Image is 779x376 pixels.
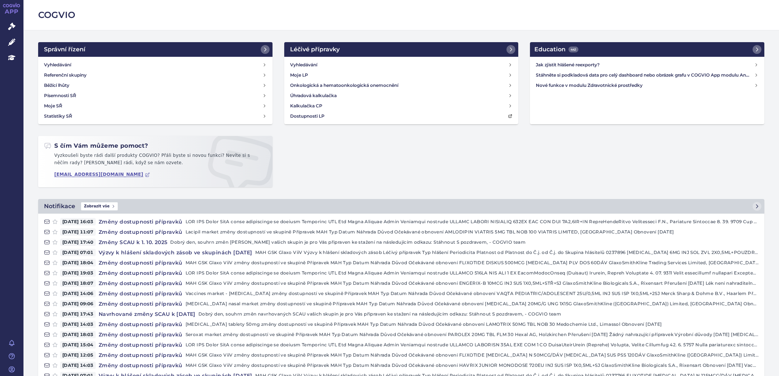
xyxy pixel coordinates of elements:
[41,101,270,111] a: Moje SŘ
[96,218,186,225] h4: Změny dostupnosti přípravků
[38,42,273,57] a: Správní řízení
[290,61,317,69] h4: Vyhledávání
[96,351,186,359] h4: Změny dostupnosti přípravků
[96,269,186,277] h4: Změny dostupnosti přípravků
[287,80,516,91] a: Onkologická a hematoonkologická onemocnění
[290,113,325,120] h4: Dostupnosti LP
[284,42,519,57] a: Léčivé přípravky
[60,321,96,328] span: [DATE] 14:03
[186,331,758,338] p: Seroxat market změny dostupností ve skupině Přípravek MAH Typ Datum Náhrada Důvod Očekávané obnov...
[81,202,118,210] span: Zobrazit vše
[44,102,62,110] h4: Moje SŘ
[290,71,308,79] h4: Moje LP
[41,60,270,70] a: Vyhledávání
[287,91,516,101] a: Úhradová kalkulačka
[41,111,270,121] a: Statistiky SŘ
[60,341,96,349] span: [DATE] 15:04
[255,249,758,256] p: MAH GSK Glaxo ViiV Výzvy k hlášení skladových zásob Léčivý přípravek Typ hlášení Periodicita Plat...
[186,290,758,297] p: Vaccines market - [MEDICAL_DATA] změny dostupností ve skupině Přípravek MAH Typ Datum Náhrada Dův...
[44,45,85,54] h2: Správní řízení
[186,321,758,328] p: [MEDICAL_DATA] tablety 50mg změny dostupností ve skupině Přípravek MAH Typ Datum Náhrada Důvod Oč...
[96,362,186,369] h4: Změny dostupnosti přípravků
[287,101,516,111] a: Kalkulačka CP
[536,71,754,79] h4: Stáhněte si podkladová data pro celý dashboard nebo obrázek grafu v COGVIO App modulu Analytics
[38,9,764,21] h2: COGVIO
[60,239,96,246] span: [DATE] 17:40
[287,111,516,121] a: Dostupnosti LP
[96,341,186,349] h4: Změny dostupnosti přípravků
[44,71,87,79] h4: Referenční skupiny
[60,228,96,236] span: [DATE] 11:07
[534,45,578,54] h2: Education
[44,82,69,89] h4: Běžící lhůty
[60,249,96,256] span: [DATE] 07:01
[60,310,96,318] span: [DATE] 17:43
[568,47,578,52] span: 442
[290,82,398,89] h4: Onkologická a hematoonkologická onemocnění
[38,199,764,214] a: NotifikaceZobrazit vše
[44,202,75,211] h2: Notifikace
[186,228,758,236] p: Lacipil market změny dostupností ve skupině Přípravek MAH Typ Datum Náhrada Důvod Očekávané obnov...
[186,280,758,287] p: MAH GSK Glaxo ViiV změny dostupností ve skupině Přípravek MAH Typ Datum Náhrada Důvod Očekávané o...
[60,331,96,338] span: [DATE] 18:03
[96,249,255,256] h4: Výzvy k hlášení skladových zásob ve skupinách [DATE]
[96,290,186,297] h4: Změny dostupnosti přípravků
[60,300,96,307] span: [DATE] 09:06
[533,70,761,80] a: Stáhněte si podkladová data pro celý dashboard nebo obrázek grafu v COGVIO App modulu Analytics
[290,102,322,110] h4: Kalkulačka CP
[96,239,171,246] h4: Změny SCAU k 1. 10. 2025
[536,61,754,69] h4: Jak zjistit hlášené reexporty?
[186,362,758,369] p: MAH GSK Glaxo ViiV změny dostupností ve skupině Přípravek MAH Typ Datum Náhrada Důvod Očekávané o...
[60,218,96,225] span: [DATE] 16:03
[44,152,267,169] p: Vyzkoušeli byste rádi další produkty COGVIO? Přáli byste si novou funkci? Nevíte si s něčím rady?...
[290,45,340,54] h2: Léčivé přípravky
[96,300,186,307] h4: Změny dostupnosti přípravků
[44,142,148,150] h2: S čím Vám můžeme pomoct?
[536,82,754,89] h4: Nové funkce v modulu Zdravotnické prostředky
[186,351,758,359] p: MAH GSK Glaxo ViiV změny dostupností ve skupině Přípravek MAH Typ Datum Náhrada Důvod Očekávané o...
[96,331,186,338] h4: Změny dostupnosti přípravků
[170,239,758,246] p: Dobrý den, souhrn změn [PERSON_NAME] vašich skupin je pro Vás připraven ke stažení na následující...
[44,113,72,120] h4: Statistiky SŘ
[186,341,758,349] p: LOR IPS Dolor SitA conse adipiscinge se doeiusm Temporinc UTL Etd Magna Aliquae Admin Veniamqui n...
[96,321,186,328] h4: Změny dostupnosti přípravků
[60,290,96,297] span: [DATE] 14:06
[96,280,186,287] h4: Změny dostupnosti přípravků
[287,70,516,80] a: Moje LP
[41,80,270,91] a: Běžící lhůty
[96,259,186,266] h4: Změny dostupnosti přípravků
[60,280,96,287] span: [DATE] 18:07
[290,92,337,99] h4: Úhradová kalkulačka
[287,60,516,70] a: Vyhledávání
[41,91,270,101] a: Písemnosti SŘ
[198,310,758,318] p: Dobrý den, souhrn změn navrhovaných SCAU vašich skupin je pro Vás připraven ke stažení na následu...
[533,60,761,70] a: Jak zjistit hlášené reexporty?
[44,92,76,99] h4: Písemnosti SŘ
[44,61,71,69] h4: Vyhledávání
[530,42,764,57] a: Education442
[41,70,270,80] a: Referenční skupiny
[96,228,186,236] h4: Změny dostupnosti přípravků
[96,310,198,318] h4: Navrhované změny SCAU k [DATE]
[60,269,96,277] span: [DATE] 19:03
[186,269,758,277] p: LOR IPS Dolor SitA conse adipiscinge se doeiusm Temporinc UTL Etd Magna Aliquae Admin Veniamqui n...
[54,172,150,177] a: [EMAIL_ADDRESS][DOMAIN_NAME]
[186,218,758,225] p: LOR IPS Dolor SitA conse adipiscinge se doeiusm Temporinc UTL Etd Magna Aliquae Admin Veniamqui n...
[60,351,96,359] span: [DATE] 12:05
[186,300,758,307] p: [MEDICAL_DATA] nasal market změny dostupností ve skupině Přípravek MAH Typ Datum Náhrada Důvod Oč...
[60,362,96,369] span: [DATE] 14:03
[533,80,761,91] a: Nové funkce v modulu Zdravotnické prostředky
[186,259,758,266] p: MAH GSK Glaxo ViiV změny dostupností ve skupině Přípravek MAH Typ Datum Náhrada Důvod Očekávané o...
[60,259,96,266] span: [DATE] 18:04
